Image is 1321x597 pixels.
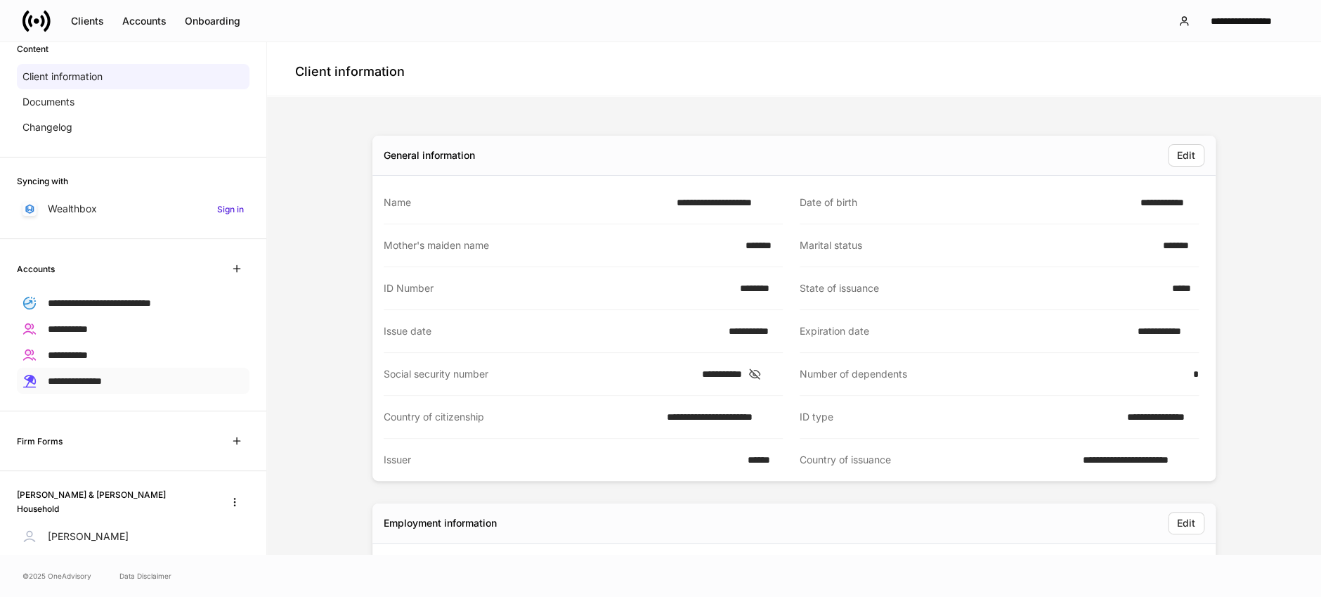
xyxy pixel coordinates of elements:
div: Edit [1177,518,1195,528]
div: General information [384,148,475,162]
div: Country of citizenship [384,410,658,424]
button: Edit [1168,144,1204,167]
div: Name [384,195,668,210]
a: Data Disclaimer [119,570,171,582]
h6: Firm Forms [17,435,63,448]
h4: Client information [295,63,405,80]
a: [PERSON_NAME] [17,524,249,549]
div: Employment information [384,516,497,530]
div: Number of dependents [800,367,1184,381]
div: State of issuance [800,281,1163,295]
div: ID Number [384,281,731,295]
h6: Content [17,42,48,56]
div: Mother's maiden name [384,238,736,252]
div: Accounts [122,16,167,26]
div: Social security number [384,367,694,381]
div: Issue date [384,324,720,338]
h6: Syncing with [17,174,68,188]
h6: Accounts [17,262,55,276]
a: Documents [17,89,249,115]
div: Issuer [384,453,739,467]
button: Clients [62,10,113,32]
a: Changelog [17,115,249,140]
div: Country of issuance [800,453,1074,467]
a: WealthboxSign in [17,196,249,222]
div: Onboarding [185,16,240,26]
div: Date of birth [800,195,1131,210]
div: Clients [71,16,104,26]
p: [PERSON_NAME] [48,555,129,569]
button: Accounts [113,10,176,32]
h6: [PERSON_NAME] & [PERSON_NAME] Household [17,488,209,515]
p: [PERSON_NAME] [48,529,129,544]
div: ID type [800,410,1119,424]
p: Documents [22,95,74,109]
button: Edit [1168,512,1204,534]
span: © 2025 OneAdvisory [22,570,91,582]
p: Wealthbox [48,202,97,216]
div: Edit [1177,150,1195,160]
h6: Sign in [217,203,244,216]
button: Onboarding [176,10,249,32]
div: Marital status [800,238,1154,252]
a: [PERSON_NAME] [17,549,249,574]
div: Expiration date [800,324,1128,338]
p: Client information [22,70,103,84]
a: Client information [17,64,249,89]
p: Changelog [22,120,72,134]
